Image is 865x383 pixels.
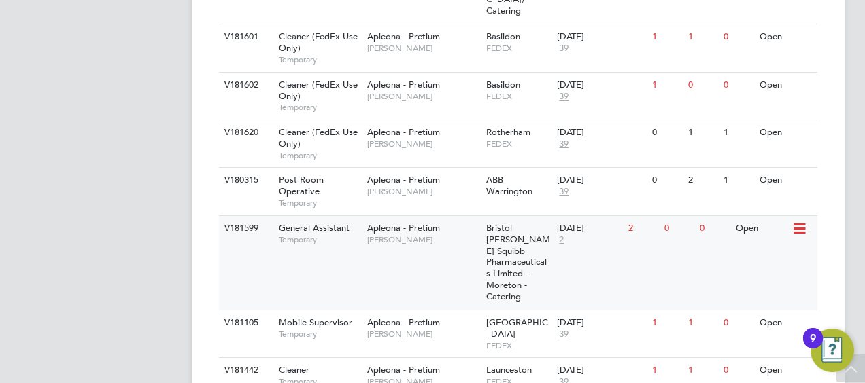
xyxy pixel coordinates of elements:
[221,24,269,50] div: V181601
[279,198,360,208] span: Temporary
[685,24,720,50] div: 1
[696,216,732,241] div: 0
[557,329,571,340] span: 39
[367,329,479,340] span: [PERSON_NAME]
[221,73,269,98] div: V181602
[557,365,645,376] div: [DATE]
[756,120,815,145] div: Open
[557,223,622,234] div: [DATE]
[367,43,479,54] span: [PERSON_NAME]
[756,358,815,383] div: Open
[279,222,350,234] span: General Assistant
[756,24,815,50] div: Open
[486,364,532,376] span: Launceston
[486,126,530,138] span: Rotherham
[720,168,756,193] div: 1
[557,317,645,329] div: [DATE]
[756,168,815,193] div: Open
[486,139,551,149] span: FEDEX
[661,216,696,241] div: 0
[685,73,720,98] div: 0
[221,310,269,335] div: V181105
[557,175,645,186] div: [DATE]
[486,340,551,351] span: FEDEX
[367,31,440,42] span: Apleona - Pretium
[279,174,324,197] span: Post Room Operative
[486,43,551,54] span: FEDEX
[557,31,645,43] div: [DATE]
[649,310,684,335] div: 1
[756,73,815,98] div: Open
[367,222,440,234] span: Apleona - Pretium
[685,120,720,145] div: 1
[367,139,479,149] span: [PERSON_NAME]
[557,234,566,246] span: 2
[557,186,571,198] span: 39
[720,310,756,335] div: 0
[367,316,440,328] span: Apleona - Pretium
[279,126,358,149] span: Cleaner (FedEx Use Only)
[486,174,532,197] span: ABB Warrington
[685,358,720,383] div: 1
[756,310,815,335] div: Open
[279,329,360,340] span: Temporary
[557,127,645,139] div: [DATE]
[221,168,269,193] div: V180315
[720,24,756,50] div: 0
[685,310,720,335] div: 1
[367,91,479,102] span: [PERSON_NAME]
[720,120,756,145] div: 1
[279,150,360,161] span: Temporary
[649,120,684,145] div: 0
[221,216,269,241] div: V181599
[367,79,440,90] span: Apleona - Pretium
[279,364,309,376] span: Cleaner
[279,31,358,54] span: Cleaner (FedEx Use Only)
[279,102,360,113] span: Temporary
[557,139,571,150] span: 39
[557,91,571,103] span: 39
[720,73,756,98] div: 0
[221,358,269,383] div: V181442
[486,316,548,340] span: [GEOGRAPHIC_DATA]
[557,43,571,54] span: 39
[720,358,756,383] div: 0
[486,79,520,90] span: Basildon
[811,329,854,372] button: Open Resource Center, 9 new notifications
[221,120,269,145] div: V181620
[557,79,645,91] div: [DATE]
[486,91,551,102] span: FEDEX
[486,222,550,302] span: Bristol [PERSON_NAME] Squibb Pharmaceuticals Limited - Moreton - Catering
[649,168,684,193] div: 0
[367,174,440,185] span: Apleona - Pretium
[649,73,684,98] div: 1
[367,186,479,197] span: [PERSON_NAME]
[367,364,440,376] span: Apleona - Pretium
[367,234,479,245] span: [PERSON_NAME]
[649,358,684,383] div: 1
[732,216,792,241] div: Open
[486,31,520,42] span: Basildon
[279,79,358,102] span: Cleaner (FedEx Use Only)
[649,24,684,50] div: 1
[279,316,352,328] span: Mobile Supervisor
[279,234,360,245] span: Temporary
[810,338,816,356] div: 9
[625,216,660,241] div: 2
[367,126,440,138] span: Apleona - Pretium
[279,54,360,65] span: Temporary
[685,168,720,193] div: 2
